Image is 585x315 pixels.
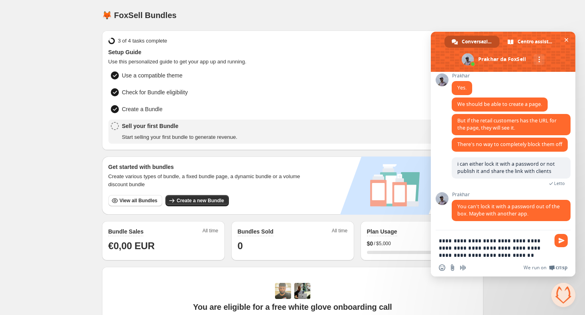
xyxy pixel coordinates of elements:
[108,228,144,236] h2: Bundle Sales
[238,240,348,252] h1: 0
[122,88,188,96] span: Check for Bundle eligibility
[118,37,167,45] span: 3 of 4 tasks complete
[562,36,571,44] span: Chiudere la chat
[554,181,565,186] span: Letto
[452,73,472,79] span: Prakhar
[524,264,567,271] a: We run onCrisp
[108,58,477,66] span: Use this personalized guide to get your app up and running.
[457,141,562,148] span: There's no way to completely block them off
[122,122,238,130] span: Sell your first Bundle
[122,105,163,113] span: Create a Bundle
[457,203,560,217] span: You can't lock it with a password out of the box. Maybe with another app.
[367,240,477,248] div: /
[102,10,177,20] h1: 🦊 FoxSell Bundles
[202,228,218,236] span: All time
[108,163,308,171] h3: Get started with bundles
[367,240,373,248] span: $ 0
[457,117,556,131] span: But if the retail customers has the URL for the page, they will see it.
[452,192,571,197] span: Prakhar
[534,54,544,65] div: Altri canali
[439,264,445,271] span: Inserisci una emoji
[554,234,568,247] span: Inviare
[122,133,238,141] span: Start selling your first bundle to generate revenue.
[457,84,467,91] span: Yes.
[120,197,157,204] span: View all Bundles
[108,240,218,252] h1: €0,00 EUR
[376,240,391,247] span: $5,000
[177,197,224,204] span: Create a new Bundle
[165,195,229,206] button: Create a new Bundle
[457,161,555,175] span: i can either lock it with a password or not publish it and share the link with clients
[462,36,491,48] span: Conversazione
[275,283,291,299] img: Adi
[500,36,562,48] div: Centro assistenza
[444,36,499,48] div: Conversazione
[367,228,397,236] h2: Plan Usage
[108,48,477,56] span: Setup Guide
[108,195,162,206] button: View all Bundles
[449,264,456,271] span: Invia un file
[524,264,546,271] span: We run on
[332,228,347,236] span: All time
[457,101,542,108] span: We should be able to create a page.
[122,71,183,79] span: Use a compatible theme
[460,264,466,271] span: Registra un messaggio audio
[518,36,554,48] span: Centro assistenza
[556,264,567,271] span: Crisp
[108,173,308,189] span: Create various types of bundle, a fixed bundle page, a dynamic bundle or a volume discount bundle
[193,302,392,312] span: You are eligible for a free white glove onboarding call
[238,228,273,236] h2: Bundles Sold
[551,283,575,307] div: Chiudere la chat
[294,283,310,299] img: Prakhar
[439,237,550,259] textarea: Scrivi il tuo messaggio...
